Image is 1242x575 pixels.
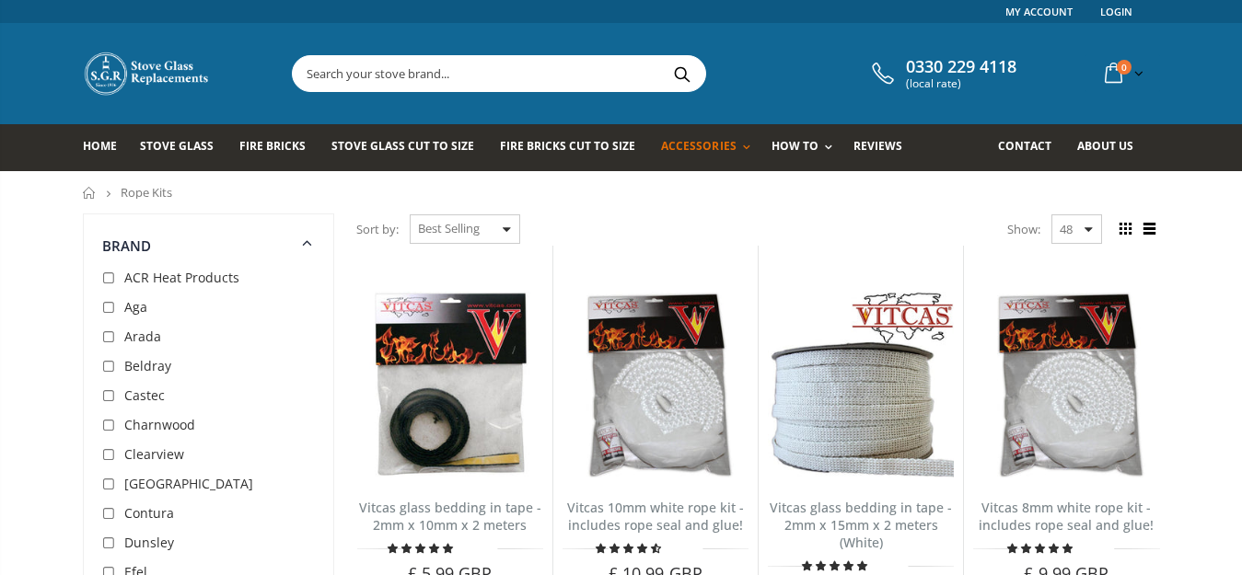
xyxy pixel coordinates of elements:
a: About us [1077,124,1147,171]
span: Fire Bricks Cut To Size [500,138,635,154]
span: Dunsley [124,534,174,551]
img: Vitcas stove glass bedding in tape [357,292,543,477]
a: 0330 229 4118 (local rate) [867,57,1016,90]
a: How To [772,124,842,171]
span: 4.85 stars [388,541,456,555]
span: Rope Kits [121,184,172,201]
span: Grid view [1116,219,1136,239]
span: Beldray [124,357,171,374]
span: Contact [998,138,1051,154]
span: Accessories [661,138,736,154]
a: Home [83,124,131,171]
span: (local rate) [906,77,1016,90]
a: Stove Glass [140,124,227,171]
a: Fire Bricks Cut To Size [500,124,649,171]
span: How To [772,138,818,154]
img: Vitcas white rope, glue and gloves kit 10mm [563,292,749,477]
a: Contact [998,124,1065,171]
span: Clearview [124,445,184,463]
span: [GEOGRAPHIC_DATA] [124,475,253,492]
button: Search [662,56,703,91]
span: ACR Heat Products [124,269,239,286]
a: Vitcas 10mm white rope kit - includes rope seal and glue! [567,499,744,534]
span: Charnwood [124,416,195,433]
span: 4.90 stars [1007,541,1075,555]
img: Stove Glass Replacement [83,51,212,97]
span: 4.88 stars [802,558,870,572]
a: Vitcas glass bedding in tape - 2mm x 15mm x 2 meters (White) [770,499,952,551]
a: Vitcas glass bedding in tape - 2mm x 10mm x 2 meters [359,499,541,534]
a: Fire Bricks [239,124,319,171]
a: 0 [1097,55,1147,91]
a: Stove Glass Cut To Size [331,124,488,171]
a: Reviews [853,124,916,171]
span: Contura [124,504,174,522]
span: 4.66 stars [596,541,664,555]
span: Stove Glass Cut To Size [331,138,474,154]
span: Brand [102,236,152,255]
span: List view [1140,219,1160,239]
span: Stove Glass [140,138,214,154]
span: Show: [1007,214,1040,244]
span: Castec [124,386,165,404]
span: 0330 229 4118 [906,57,1016,77]
span: About us [1077,138,1133,154]
span: Reviews [853,138,902,154]
img: Vitcas white rope, glue and gloves kit 8mm [973,292,1159,477]
a: Home [83,187,97,199]
input: Search your stove brand... [293,56,911,91]
span: 0 [1117,60,1132,75]
span: Home [83,138,117,154]
span: Fire Bricks [239,138,306,154]
span: Arada [124,328,161,345]
a: Accessories [661,124,759,171]
a: Vitcas 8mm white rope kit - includes rope seal and glue! [979,499,1154,534]
img: Vitcas stove glass bedding in tape [768,292,954,477]
span: Sort by: [356,213,399,246]
span: Aga [124,298,147,316]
